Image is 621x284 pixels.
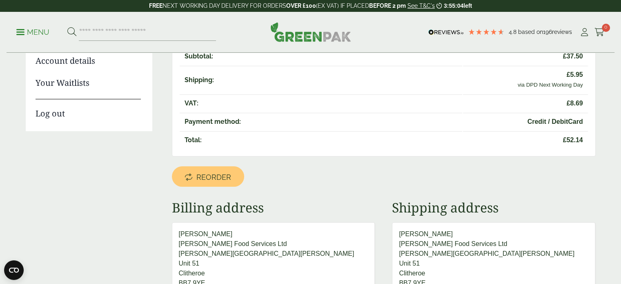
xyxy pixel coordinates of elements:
th: Subtotal: [180,47,462,65]
a: Menu [16,27,49,36]
th: Shipping: [180,66,462,94]
span: 196 [543,29,552,35]
img: GreenPak Supplies [270,22,351,42]
span: Reorder [196,173,231,182]
h2: Shipping address [392,200,595,215]
strong: FREE [149,2,162,9]
th: VAT: [180,94,462,112]
span: left [463,2,472,9]
td: Credit / DebitCard [463,113,588,130]
p: Menu [16,27,49,37]
strong: BEFORE 2 pm [369,2,406,9]
h2: Billing address [172,200,375,215]
a: Account details [36,55,141,67]
span: 37.50 [468,51,583,61]
span: reviews [552,29,572,35]
span: 5.95 [468,70,583,80]
strong: OVER £100 [286,2,316,9]
th: Payment method: [180,113,462,130]
span: 52.14 [468,135,583,145]
a: Reorder [172,166,244,187]
span: £ [563,136,567,143]
a: Log out [36,99,141,120]
i: Cart [594,28,605,36]
span: 8.69 [468,98,583,108]
span: Based on [518,29,543,35]
a: 0 [594,26,605,38]
th: Total: [180,131,462,149]
button: Open CMP widget [4,260,24,280]
a: Your Waitlists [36,77,141,89]
span: £ [566,71,570,78]
small: via DPD Next Working Day [518,82,583,88]
i: My Account [579,28,590,36]
span: £ [563,53,567,60]
img: REVIEWS.io [428,29,464,35]
a: See T&C's [407,2,435,9]
span: £ [566,100,570,107]
div: 4.79 Stars [468,28,505,36]
span: 3:55:04 [444,2,463,9]
span: 4.8 [509,29,518,35]
span: 0 [602,24,610,32]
